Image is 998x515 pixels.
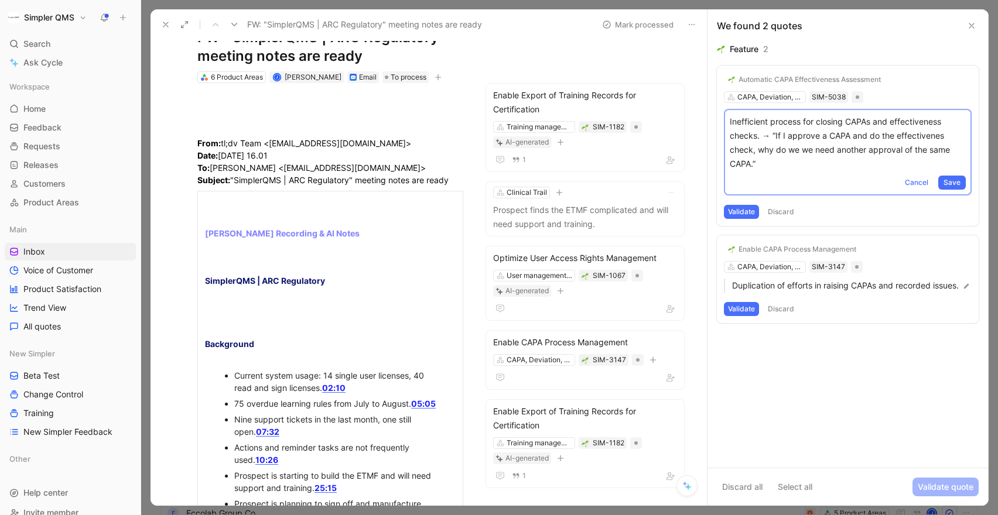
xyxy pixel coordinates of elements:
a: Feedback [5,119,136,136]
a: Change Control [5,386,136,403]
div: Search [5,35,136,53]
img: 🌱 [582,273,589,280]
span: Subject: [197,175,230,185]
span: New Simpler [9,348,55,359]
div: Enable CAPA Process Management [493,335,677,349]
div: Enable Export of Training Records for Certification [493,88,677,116]
button: Discard all [717,478,768,496]
span: Cancel [905,177,928,188]
div: We found 2 quotes [717,19,802,33]
span: Home [23,103,46,115]
a: Voice of Customer [5,262,136,279]
button: 🌱 [581,272,589,280]
a: 05:05 [411,399,436,408]
button: 🌱 [581,123,589,131]
span: All quotes [23,321,61,332]
div: Enable Export of Training Records for Certification [493,404,677,432]
span: Main [9,224,27,235]
a: Customers [5,175,136,193]
p: Prospect finds the ETMF complicated and will need support and training. [493,203,677,231]
span: Change Control [23,389,83,400]
button: Select all [773,478,818,496]
span: Current system usage: 14 single user licenses, 40 read and sign licenses. [234,370,426,393]
h1: Simpler QMS [24,12,74,23]
a: 25:15 [315,483,337,493]
button: Cancel [900,176,934,190]
span: Nine support tickets in the last month, one still open. [234,414,413,437]
div: Help center [5,484,136,502]
div: Enable CAPA Process Management [739,245,856,254]
img: 🌱 [728,76,735,83]
p: Inefficient process for closing CAPAs and effectiveness checks. → “If I approve a CAPA and do the... [730,115,966,171]
div: Optimize User Access Rights Management [493,251,677,265]
a: Training [5,404,136,422]
div: AI-generated [505,452,549,464]
span: Background [205,339,254,349]
span: 1 [522,472,526,479]
div: SIM-1067 [593,270,626,281]
button: Simpler QMSSimpler QMS [5,9,90,26]
div: J [274,74,280,81]
button: 1 [510,469,528,482]
div: MainInboxVoice of CustomerProduct SatisfactionTrend ViewAll quotes [5,221,136,335]
div: SIM-1182 [593,121,624,133]
img: 🌱 [582,357,589,364]
span: Workspace [9,81,50,92]
span: Feedback [23,122,61,133]
div: 🌱 [581,356,589,364]
div: To process [382,71,429,83]
button: 🌱 [581,439,589,447]
button: Validate [724,302,759,316]
p: Duplication of efforts in raising CAPAs and recorded issues. [732,279,972,293]
span: Inbox [23,246,45,257]
span: 1 [522,156,526,163]
a: All quotes [5,318,136,335]
img: 🌱 [582,124,589,131]
a: 07:32 [256,427,279,437]
span: Other [9,453,30,465]
img: pen.svg [962,282,970,290]
div: CAPA, Deviation, Recorded Issue, Non-Conformity [507,354,572,366]
span: [PERSON_NAME] <[EMAIL_ADDRESS][DOMAIN_NAME]> [210,163,426,173]
button: Validate quote [912,478,979,496]
a: 02:10 [322,383,346,393]
span: Requests [23,140,60,152]
img: 🌱 [582,440,589,447]
span: Training [23,407,54,419]
span: Beta Test [23,370,60,382]
div: SIM-3147 [593,354,626,366]
button: 1 [510,153,528,166]
div: Workspace [5,78,136,95]
button: Save [938,176,966,190]
span: New Simpler Feedback [23,426,112,438]
div: SIM-1182 [593,437,624,449]
span: [PERSON_NAME] [285,73,341,81]
div: Feature [730,42,758,56]
div: AI-generated [505,285,549,297]
span: tl;dv Team <[EMAIL_ADDRESS][DOMAIN_NAME]> [221,138,411,148]
div: User management & Permissions [507,270,572,281]
span: To: [197,163,210,173]
div: 2 [763,42,768,56]
div: New Simpler [5,345,136,362]
h1: FW: "SimplerQMS | ARC Regulatory" meeting notes are ready [197,28,463,66]
a: Inbox [5,243,136,260]
a: 10:26 [255,455,278,465]
span: Ask Cycle [23,56,63,70]
span: Product Areas [23,197,79,208]
span: Customers [23,178,66,190]
span: From: [197,138,221,148]
span: Trend View [23,302,66,314]
span: Help center [23,487,68,497]
span: SimplerQMS | ARC Regulatory [205,276,325,286]
img: 🌱 [717,45,725,53]
div: Automatic CAPA Effectiveness Assessment [739,75,881,84]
